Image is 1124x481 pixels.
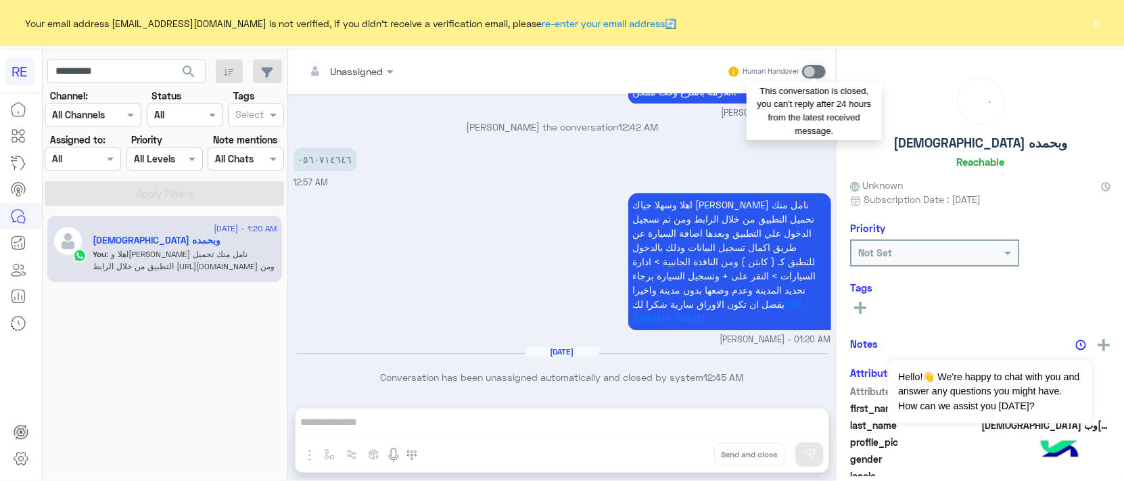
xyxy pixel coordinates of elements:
[181,64,197,80] span: search
[233,89,254,103] label: Tags
[628,193,831,330] p: 9/7/2025, 1:20 AM
[73,249,87,262] img: WhatsApp
[294,370,831,384] p: Conversation has been unassigned automatically and closed by system
[93,249,275,344] span: اهلا وسهلا حياك الله عزيزي نامل منك تحميل التطبيق من خلال الرابط http://onelink.to/Rehla ومن ثم ت...
[722,107,831,120] span: [PERSON_NAME] - 12:42 AM
[704,371,744,383] span: 12:45 AM
[850,338,878,350] h6: Notes
[850,367,898,379] h6: Attributes
[151,89,181,103] label: Status
[743,66,799,77] small: Human Handover
[618,121,658,133] span: 12:42 AM
[850,401,979,415] span: first_name
[53,226,83,256] img: defaultAdmin.png
[214,223,277,235] span: [DATE] - 1:20 AM
[1098,339,1110,351] img: add
[1090,16,1104,30] button: ×
[131,133,162,147] label: Priority
[850,222,885,234] h6: Priority
[714,443,785,466] button: Send and close
[720,334,831,346] span: [PERSON_NAME] - 01:20 AM
[542,18,665,29] a: re-enter your email address
[93,235,221,246] h5: سبحان الله وبحمده
[294,120,831,134] p: [PERSON_NAME] the conversation
[961,82,1000,121] div: loading...
[172,60,206,89] button: search
[213,133,277,147] label: Note mentions
[850,384,979,398] span: Attribute Name
[850,435,979,449] span: profile_pic
[850,281,1110,294] h6: Tags
[233,107,264,124] div: Select
[93,249,107,259] span: You
[294,147,357,171] p: 9/7/2025, 12:57 AM
[633,199,816,310] span: اهلا وسهلا حياك [PERSON_NAME] نامل منك تحميل التطبيق من خلال الرابط ومن ثم تسجيل الدخول علي التطب...
[294,177,329,187] span: 12:57 AM
[50,133,106,147] label: Assigned to:
[893,135,1067,151] h5: [DEMOGRAPHIC_DATA] وبحمده
[525,347,599,357] h6: [DATE]
[850,418,979,432] span: last_name
[1036,427,1083,474] img: hulul-logo.png
[50,89,88,103] label: Channel:
[850,178,903,192] span: Unknown
[850,452,979,466] span: gender
[888,360,1092,423] span: Hello!👋 We're happy to chat with you and answer any questions you might have. How can we assist y...
[864,192,981,206] span: Subscription Date : [DATE]
[982,418,1111,432] span: الله وبحمده
[956,156,1004,168] h6: Reachable
[5,57,34,86] div: RE
[982,452,1111,466] span: null
[26,16,677,30] span: Your email address [EMAIL_ADDRESS][DOMAIN_NAME] is not verified, if you didn't receive a verifica...
[45,181,284,206] button: Apply Filters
